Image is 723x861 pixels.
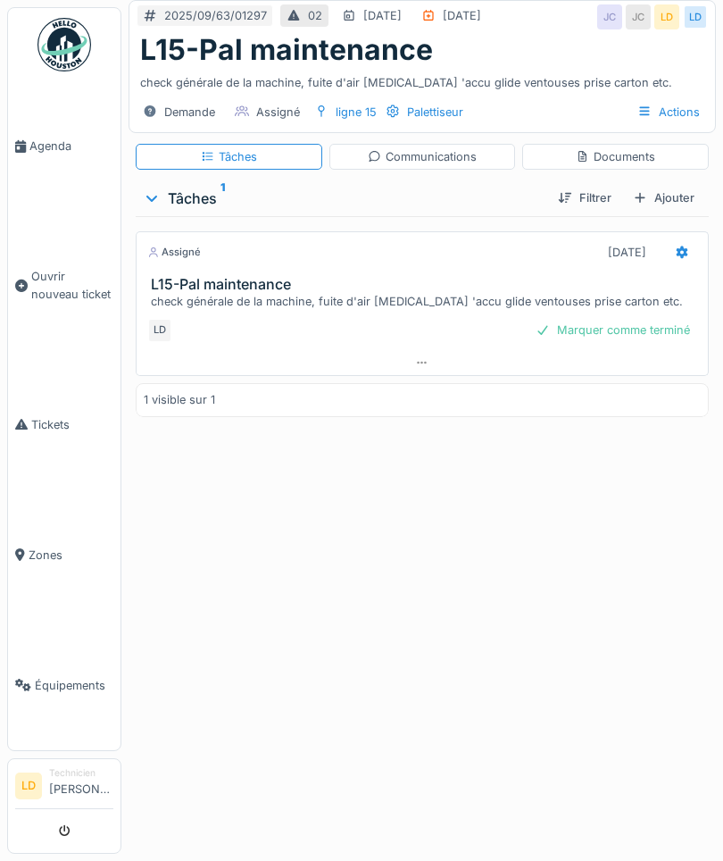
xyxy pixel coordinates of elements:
[363,7,402,24] div: [DATE]
[308,7,322,24] div: 02
[597,4,622,29] div: JC
[8,489,120,620] a: Zones
[15,766,113,809] a: LD Technicien[PERSON_NAME]
[151,293,701,310] div: check générale de la machine, fuite d'air [MEDICAL_DATA] 'accu glide ventouses prise carton etc.
[576,148,655,165] div: Documents
[151,276,701,293] h3: L15-Pal maintenance
[443,7,481,24] div: [DATE]
[49,766,113,780] div: Technicien
[201,148,257,165] div: Tâches
[140,67,704,91] div: check générale de la machine, fuite d'air [MEDICAL_DATA] 'accu glide ventouses prise carton etc.
[164,104,215,121] div: Demande
[8,81,120,212] a: Agenda
[31,268,113,302] span: Ouvrir nouveau ticket
[29,547,113,564] span: Zones
[336,104,377,121] div: ligne 15
[8,620,120,750] a: Équipements
[629,99,708,125] div: Actions
[31,416,113,433] span: Tickets
[15,773,42,799] li: LD
[35,677,113,694] span: Équipements
[144,391,215,408] div: 1 visible sur 1
[368,148,477,165] div: Communications
[164,7,267,24] div: 2025/09/63/01297
[8,359,120,489] a: Tickets
[256,104,300,121] div: Assigné
[29,138,113,155] span: Agenda
[608,244,646,261] div: [DATE]
[37,18,91,71] img: Badge_color-CXgf-gQk.svg
[140,33,433,67] h1: L15-Pal maintenance
[654,4,679,29] div: LD
[626,4,651,29] div: JC
[220,188,225,209] sup: 1
[626,186,702,210] div: Ajouter
[8,212,120,359] a: Ouvrir nouveau ticket
[147,245,201,260] div: Assigné
[528,318,697,342] div: Marquer comme terminé
[551,186,619,210] div: Filtrer
[143,188,544,209] div: Tâches
[683,4,708,29] div: LD
[49,766,113,805] li: [PERSON_NAME]
[147,318,172,343] div: LD
[407,104,463,121] div: Palettiseur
